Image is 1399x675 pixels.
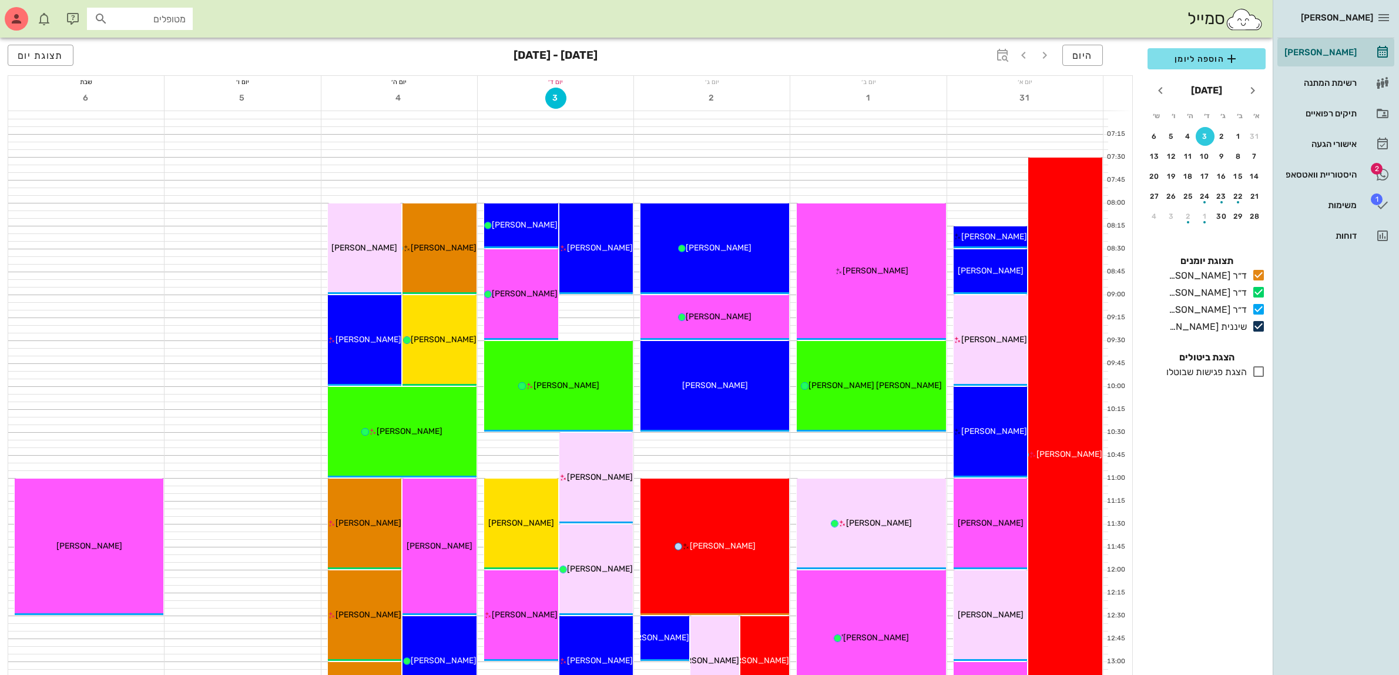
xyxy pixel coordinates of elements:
[1282,78,1357,88] div: רשימת המתנה
[634,76,790,88] div: יום ג׳
[1036,449,1102,459] span: [PERSON_NAME]
[1282,48,1357,57] div: [PERSON_NAME]
[492,220,558,230] span: [PERSON_NAME]
[682,380,748,390] span: [PERSON_NAME]
[1186,79,1227,102] button: [DATE]
[1196,152,1215,161] div: 10
[961,335,1027,345] span: [PERSON_NAME]
[958,266,1024,276] span: [PERSON_NAME]
[1103,542,1128,552] div: 11:45
[1246,152,1264,161] div: 7
[1103,313,1128,323] div: 09:15
[858,93,879,103] span: 1
[1246,212,1264,220] div: 28
[336,518,401,528] span: [PERSON_NAME]
[1103,175,1128,185] div: 07:45
[1162,152,1181,161] div: 12
[1072,50,1093,61] span: היום
[1229,187,1248,206] button: 22
[388,93,410,103] span: 4
[623,633,689,643] span: [PERSON_NAME]
[1246,132,1264,141] div: 31
[1103,473,1128,483] div: 11:00
[76,88,97,109] button: 6
[790,76,946,88] div: יום ב׳
[1246,192,1264,201] div: 21
[492,289,558,299] span: [PERSON_NAME]
[690,541,756,551] span: [PERSON_NAME]
[1103,588,1128,598] div: 12:15
[1249,106,1264,126] th: א׳
[567,243,633,253] span: [PERSON_NAME]
[1162,147,1181,166] button: 12
[1164,320,1247,334] div: שיננית [PERSON_NAME]
[1179,152,1197,161] div: 11
[1225,8,1263,31] img: SmileCloud logo
[1282,139,1357,149] div: אישורי הגעה
[1212,207,1231,226] button: 30
[232,93,253,103] span: 5
[1103,496,1128,506] div: 11:15
[1196,192,1215,201] div: 24
[858,88,879,109] button: 1
[1103,519,1128,529] div: 11:30
[846,518,912,528] span: [PERSON_NAME]
[1282,231,1357,240] div: דוחות
[1212,167,1231,186] button: 16
[1145,132,1164,141] div: 6
[1246,172,1264,181] div: 14
[1182,106,1197,126] th: ה׳
[1164,303,1247,317] div: ד״ר [PERSON_NAME]
[686,312,751,322] span: [PERSON_NAME]
[18,50,63,61] span: תצוגת יום
[1103,129,1128,139] div: 07:15
[1196,207,1215,226] button: 1
[1246,207,1264,226] button: 28
[1187,6,1263,32] div: סמייל
[488,518,554,528] span: [PERSON_NAME]
[336,610,401,620] span: [PERSON_NAME]
[1145,167,1164,186] button: 20
[1103,382,1128,392] div: 10:00
[1103,405,1128,415] div: 10:15
[1246,187,1264,206] button: 21
[1371,163,1383,175] span: תג
[1103,450,1128,460] div: 10:45
[843,266,908,276] span: [PERSON_NAME]
[377,426,442,436] span: [PERSON_NAME]
[1103,244,1128,254] div: 08:30
[958,610,1024,620] span: [PERSON_NAME]
[1229,167,1248,186] button: 15
[1148,48,1266,69] button: הוספה ליומן
[35,9,42,16] span: תג
[1277,222,1394,250] a: דוחות
[1179,147,1197,166] button: 11
[546,93,566,103] span: 3
[1179,207,1197,226] button: 2
[1157,52,1256,66] span: הוספה ליומן
[76,93,97,103] span: 6
[958,518,1024,528] span: [PERSON_NAME]
[1282,109,1357,118] div: תיקים רפואיים
[1212,187,1231,206] button: 23
[1196,132,1215,141] div: 3
[1162,132,1181,141] div: 5
[961,232,1027,242] span: [PERSON_NAME]
[1103,657,1128,667] div: 13:00
[686,243,751,253] span: [PERSON_NAME]
[1165,106,1180,126] th: ו׳
[321,76,477,88] div: יום ה׳
[492,610,558,620] span: [PERSON_NAME]
[702,93,723,103] span: 2
[165,76,320,88] div: יום ו׳
[1179,192,1197,201] div: 25
[1229,152,1248,161] div: 8
[1232,106,1247,126] th: ב׳
[1179,127,1197,146] button: 4
[1246,127,1264,146] button: 31
[1149,106,1164,126] th: ש׳
[1162,365,1247,379] div: הצגת פגישות שבוטלו
[808,380,942,390] span: [PERSON_NAME] [PERSON_NAME]
[1103,611,1128,621] div: 12:30
[1216,106,1231,126] th: ג׳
